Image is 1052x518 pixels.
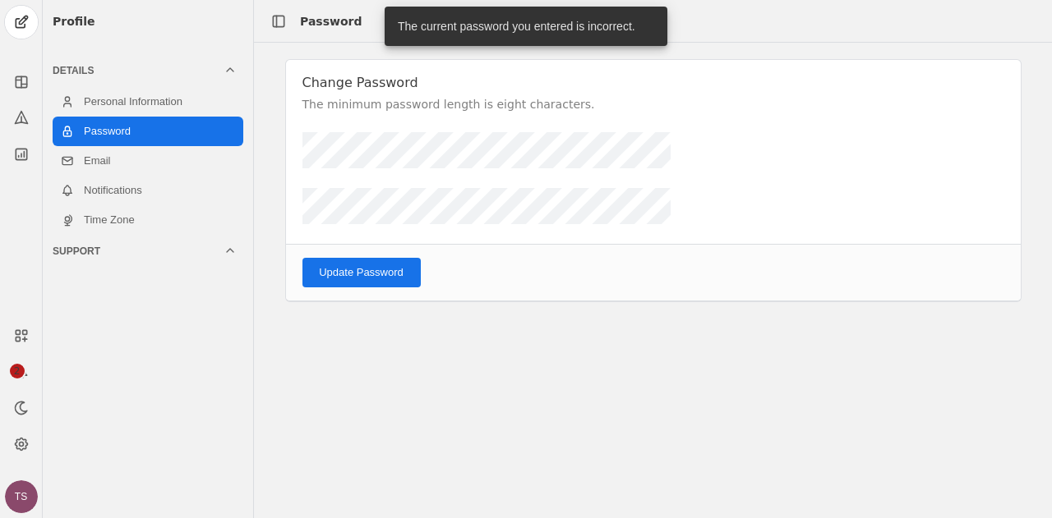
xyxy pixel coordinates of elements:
button: TS [5,480,38,513]
div: Password [300,13,362,30]
div: Support [53,245,224,258]
mat-expansion-panel-header: Details [53,57,243,84]
button: Update Password [302,258,421,287]
a: Password [53,117,243,146]
span: 2 [10,364,25,378]
a: Personal Information [53,87,243,117]
div: Details [53,84,243,235]
p: The minimum password length is eight characters. [302,96,1004,112]
div: The current password you entered is incorrect. [398,18,654,34]
mat-expansion-panel-header: Support [53,238,243,264]
h2: Change Password [302,73,1004,93]
a: Notifications [53,176,243,205]
a: Time Zone [53,205,243,235]
span: Update Password [319,264,404,281]
a: Email [53,146,243,176]
div: Details [53,64,224,77]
